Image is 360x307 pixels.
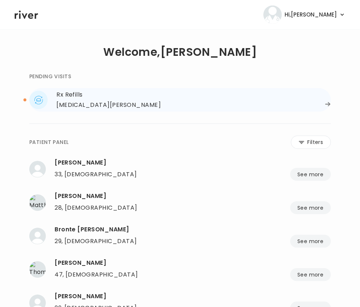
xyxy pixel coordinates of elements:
button: See more [290,201,331,214]
div: PATIENT PANEL [29,138,68,147]
button: See more [290,268,331,281]
img: Thomas Charron [29,261,46,278]
div: [MEDICAL_DATA][PERSON_NAME] [56,100,161,110]
div: Zachary DeCecchis [55,158,331,168]
span: Hi, [PERSON_NAME] [285,10,337,20]
img: user avatar [263,6,282,24]
div: Matthew Brinkman [55,191,331,201]
div: 33, [DEMOGRAPHIC_DATA] [55,169,137,180]
div: 29, [DEMOGRAPHIC_DATA] [55,236,137,246]
div: PENDING VISITS [29,72,71,81]
button: See more [290,235,331,248]
div: Bronte Blanco [55,224,331,235]
button: Filters [291,136,331,149]
img: Zachary DeCecchis [29,161,46,177]
button: See more [290,168,331,181]
h1: Welcome, [PERSON_NAME] [103,47,257,57]
div: Thomas Charron [55,258,331,268]
div: 47, [DEMOGRAPHIC_DATA] [55,270,138,280]
img: Matthew Brinkman [29,194,46,211]
button: user avatarHi,[PERSON_NAME] [263,6,345,24]
div: 28, [DEMOGRAPHIC_DATA] [55,203,137,213]
img: Bronte Blanco [29,228,46,244]
div: Destiny Culbertson [55,291,331,301]
div: Rx Refills [56,90,331,100]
